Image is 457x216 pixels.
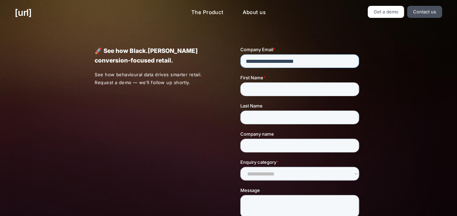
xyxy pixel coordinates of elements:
[15,6,32,19] a: [URL]
[237,6,271,19] a: About us
[95,71,217,87] p: See how behavioural data drives smarter retail. Request a demo — we’ll follow up shortly.
[186,6,229,19] a: The Product
[95,46,216,65] p: 🚀 See how Black.[PERSON_NAME] conversion-focused retail.
[407,6,442,18] a: Contact us
[368,6,405,18] a: Get a demo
